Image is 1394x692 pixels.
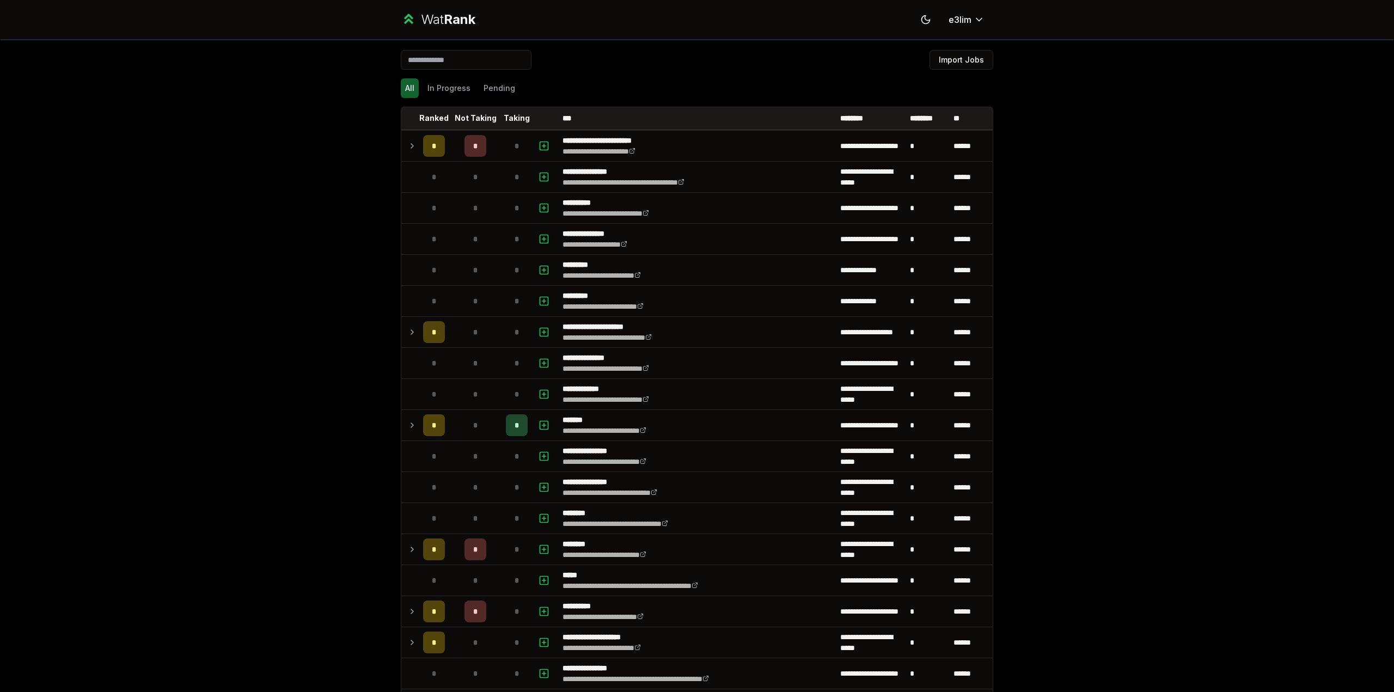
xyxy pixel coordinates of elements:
button: Import Jobs [930,50,993,70]
p: Not Taking [455,113,497,124]
button: e3lim [940,10,993,29]
button: In Progress [423,78,475,98]
div: Wat [421,11,475,28]
span: e3lim [949,13,971,26]
button: Pending [479,78,519,98]
p: Ranked [419,113,449,124]
p: Taking [504,113,530,124]
button: All [401,78,419,98]
a: WatRank [401,11,475,28]
span: Rank [444,11,475,27]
